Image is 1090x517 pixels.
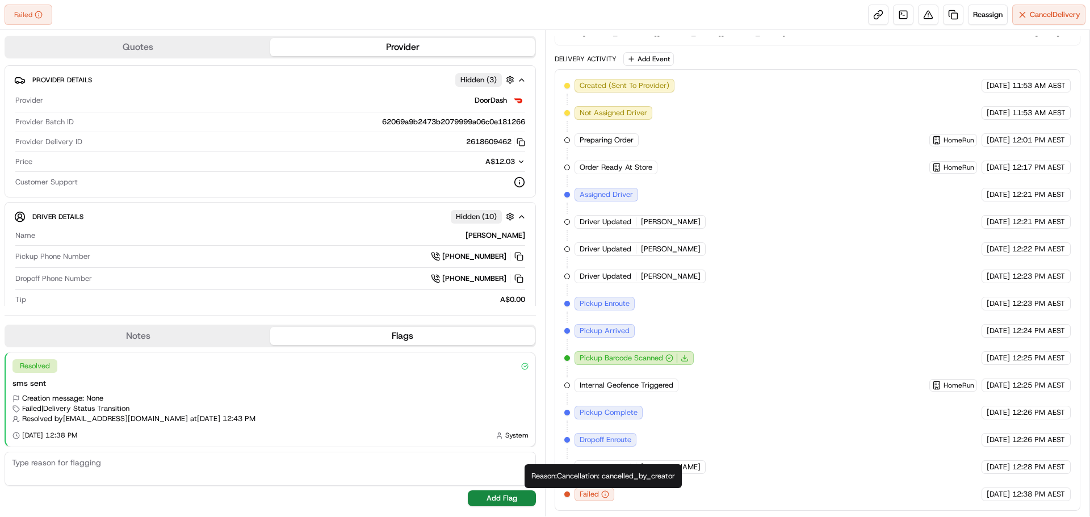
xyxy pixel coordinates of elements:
span: Knowledge Base [23,165,87,176]
span: 12:26 PM AEST [1012,407,1065,418]
button: Quotes [6,38,270,56]
span: 12:21 PM AEST [1012,190,1065,200]
span: Driver Updated [580,217,631,227]
div: 📗 [11,166,20,175]
span: 12:28 PM AEST [1012,462,1065,472]
div: Start new chat [39,108,186,120]
div: Resolved [12,359,57,373]
span: [DATE] [987,271,1010,281]
button: A$12.03 [425,157,525,167]
div: [PERSON_NAME] [40,230,525,241]
a: Powered byPylon [80,192,137,201]
button: CancelDelivery [1012,5,1085,25]
span: Creation message: None [22,393,103,403]
span: 12:25 PM AEST [1012,353,1065,363]
span: [DATE] [987,326,1010,336]
a: [PHONE_NUMBER] [431,272,525,285]
button: Notes [6,327,270,345]
span: Dropoff Phone Number [15,274,92,284]
span: [PERSON_NAME] [641,244,701,254]
span: [DATE] [987,81,1010,91]
span: [PERSON_NAME] [641,462,701,472]
input: Got a question? Start typing here... [30,73,204,85]
span: Provider [15,95,43,106]
span: Pickup Barcode Scanned [580,353,663,363]
span: [DATE] [987,353,1010,363]
span: [DATE] [987,217,1010,227]
div: We're available if you need us! [39,120,144,129]
span: Name [15,230,35,241]
span: 12:22 PM AEST [1012,244,1065,254]
span: [DATE] [987,407,1010,418]
span: Order Ready At Store [580,162,652,173]
span: at [DATE] 12:43 PM [190,414,255,424]
span: Cancel Delivery [1030,10,1080,20]
span: Pickup Phone Number [15,251,90,262]
button: Add Flag [468,490,536,506]
span: Provider Details [32,75,92,85]
span: Pickup Arrived [580,326,630,336]
span: [DATE] [987,135,1010,145]
span: Dropoff Enroute [580,435,631,445]
span: Price [15,157,32,167]
span: HomeRun [944,381,974,390]
button: Hidden (3) [455,73,517,87]
span: Preparing Order [580,135,634,145]
button: Hidden (10) [451,209,517,224]
button: [PHONE_NUMBER] [431,250,525,263]
span: [DATE] [987,435,1010,445]
div: sms sent [12,377,529,389]
div: Delivery Activity [555,54,617,64]
span: Resolved by [EMAIL_ADDRESS][DOMAIN_NAME] [22,414,188,424]
span: Driver Updated [580,462,631,472]
span: [DATE] [987,462,1010,472]
span: [DATE] [987,108,1010,118]
button: Failed [5,5,52,25]
button: 2618609462 [466,137,525,147]
button: Driver DetailsHidden (10) [14,207,526,226]
img: doordash_logo_v2.png [512,94,525,107]
span: Failed | Delivery Status Transition [22,403,129,414]
span: [PERSON_NAME] [641,217,701,227]
img: Nash [11,11,34,34]
span: 12:21 PM AEST [1012,217,1065,227]
button: Reassign [968,5,1008,25]
span: [DATE] [987,162,1010,173]
button: Add Event [623,52,674,66]
span: Driver Updated [580,244,631,254]
span: API Documentation [107,165,182,176]
span: A$12.03 [485,157,515,166]
span: [DATE] [987,489,1010,499]
div: A$0.00 [31,295,525,305]
div: Reason: Cancellation: cancelled_by_creator [525,464,682,488]
div: 💻 [96,166,105,175]
span: [PERSON_NAME] [641,271,701,281]
span: 12:01 PM AEST [1012,135,1065,145]
span: Provider Delivery ID [15,137,82,147]
span: Hidden ( 10 ) [456,212,497,222]
span: Internal Geofence Triggered [580,380,673,390]
span: Assigned Driver [580,190,633,200]
button: HomeRun [932,381,974,390]
span: Created (Sent To Provider) [580,81,669,91]
button: Pickup Barcode Scanned [580,353,673,363]
span: [DATE] [987,244,1010,254]
span: Customer Support [15,177,78,187]
span: 12:23 PM AEST [1012,271,1065,281]
span: [PHONE_NUMBER] [442,251,506,262]
button: Start new chat [193,112,207,125]
span: [DATE] [987,299,1010,309]
span: 62069a9b2473b2079999a06c0e181266 [382,117,525,127]
span: Reassign [973,10,1003,20]
span: 12:17 PM AEST [1012,162,1065,173]
span: 11:53 AM AEST [1012,81,1066,91]
span: Hidden ( 3 ) [460,75,497,85]
a: 💻API Documentation [91,160,187,180]
span: 12:23 PM AEST [1012,299,1065,309]
span: HomeRun [944,163,974,172]
span: 11:53 AM AEST [1012,108,1066,118]
button: Provider DetailsHidden (3) [14,70,526,89]
button: Provider [270,38,535,56]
